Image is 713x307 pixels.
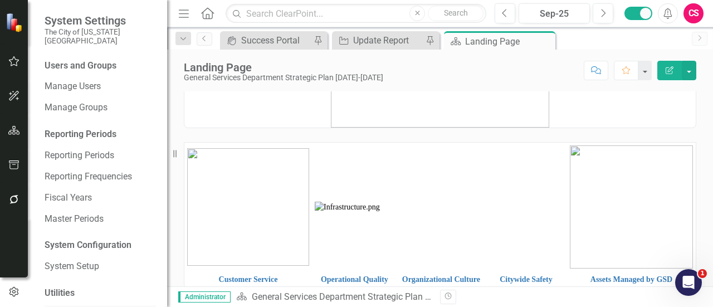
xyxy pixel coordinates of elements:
[236,291,432,304] div: »
[683,3,704,23] button: CS
[45,260,156,273] a: System Setup
[219,275,278,284] a: Customer Service
[428,6,484,21] button: Search
[45,192,156,204] a: Fiscal Years
[45,287,156,300] div: Utilities
[45,239,156,252] div: System Configuration
[315,202,394,213] img: Infrastructure.png
[45,60,156,72] div: Users and Groups
[590,275,672,284] a: Assets Managed by GSD
[45,101,156,114] a: Manage Groups
[500,275,553,284] a: Citywide Safety
[465,35,553,48] div: Landing Page
[6,13,25,32] img: ClearPoint Strategy
[226,4,486,23] input: Search ClearPoint...
[698,269,707,278] span: 1
[45,213,156,226] a: Master Periods
[45,170,156,183] a: Reporting Frequencies
[45,27,156,46] small: The City of [US_STATE][GEOGRAPHIC_DATA]
[45,128,156,141] div: Reporting Periods
[252,291,480,302] a: General Services Department Strategic Plan [DATE]-[DATE]
[444,8,468,17] span: Search
[223,33,311,47] a: Success Portal
[321,275,388,284] a: Operational Quality
[45,80,156,93] a: Manage Users
[335,33,423,47] a: Update Report
[241,33,311,47] div: Success Portal
[45,14,156,27] span: System Settings
[519,3,590,23] button: Sep-25
[184,74,383,82] div: General Services Department Strategic Plan [DATE]-[DATE]
[675,269,702,296] iframe: Intercom live chat
[184,61,383,74] div: Landing Page
[178,291,231,303] span: Administrator
[353,33,423,47] div: Update Report
[522,7,586,21] div: Sep-25
[45,149,156,162] a: Reporting Periods
[402,275,480,284] a: Organizational Culture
